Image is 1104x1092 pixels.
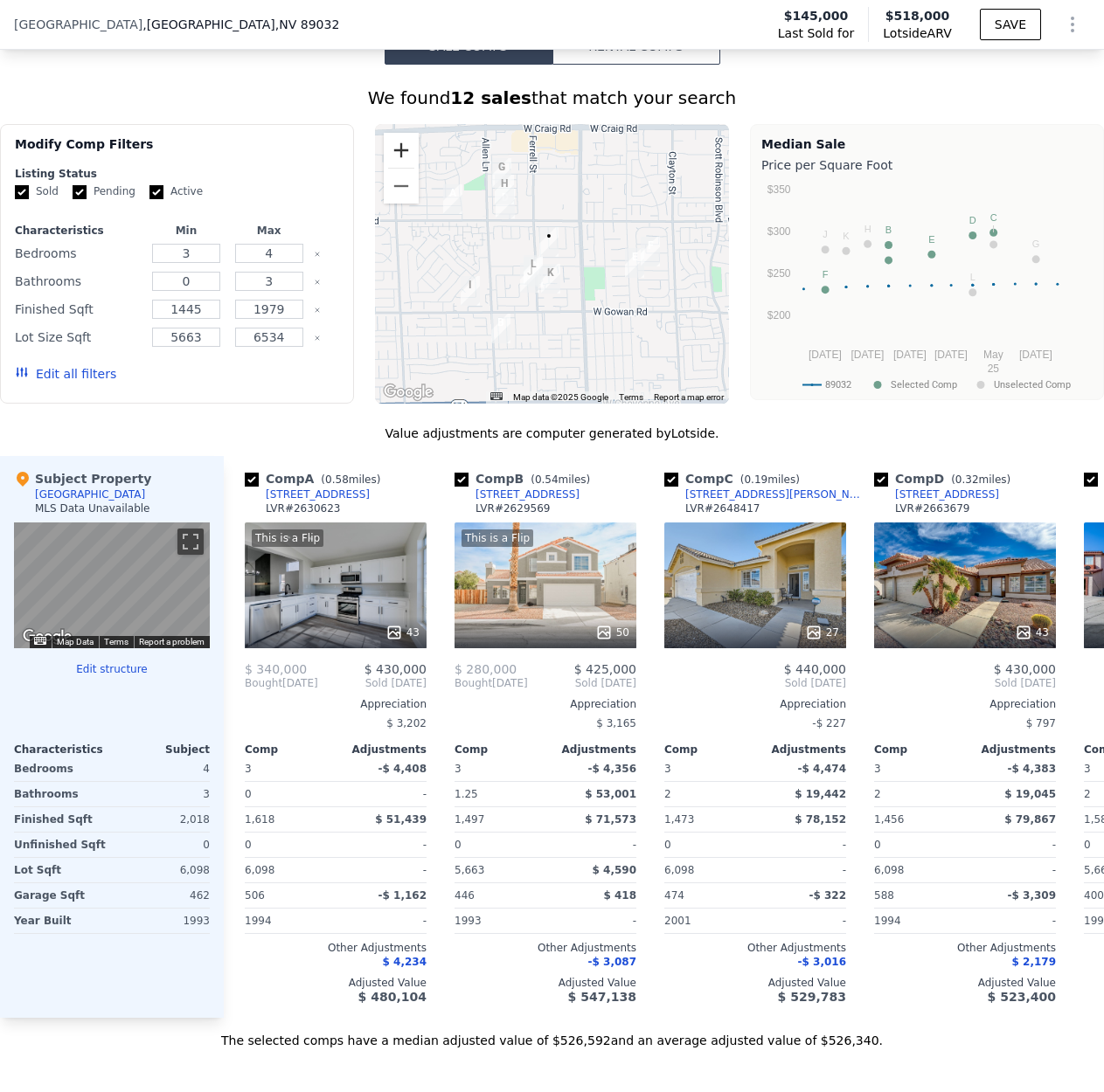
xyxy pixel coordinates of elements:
[664,864,694,876] span: 6,098
[759,909,846,933] div: -
[664,676,846,690] span: Sold [DATE]
[245,470,387,487] div: Comp A
[490,392,503,400] button: Keyboard shortcuts
[496,189,515,218] div: 3509 Altar Rock Ln
[761,153,1093,177] div: Price per Square Foot
[798,956,846,968] span: -$ 3,016
[1012,956,1056,968] span: $ 2,179
[34,637,46,645] button: Keyboard shortcuts
[619,392,643,402] a: Terms
[843,231,850,241] text: K
[15,297,142,321] div: Finished Sqft
[524,473,597,486] span: ( miles)
[798,763,846,775] span: -$ 4,474
[14,807,108,832] div: Finished Sqft
[245,941,427,955] div: Other Adjustments
[177,529,204,555] button: Toggle fullscreen view
[767,267,791,280] text: $250
[980,9,1041,40] button: SAVE
[149,185,163,199] input: Active
[455,909,542,933] div: 1993
[885,239,892,250] text: A
[891,379,957,390] text: Selected Comp
[823,269,829,280] text: F
[455,676,492,690] span: Bought
[625,248,644,278] div: 3729 Blairmoor St
[895,501,969,515] div: LVR # 2663679
[795,813,846,826] span: $ 78,152
[443,184,462,214] div: 3914 Redfield Ave
[455,676,528,690] div: [DATE]
[386,717,427,729] span: $ 3,202
[588,956,636,968] span: -$ 3,087
[115,807,210,832] div: 2,018
[275,17,340,31] span: , NV 89032
[245,839,252,851] span: 0
[596,717,636,729] span: $ 3,165
[115,858,210,882] div: 6,098
[885,225,892,235] text: B
[476,501,550,515] div: LVR # 2629569
[245,676,282,690] span: Bought
[539,227,559,257] div: 3118 Atwater Dr
[15,269,142,294] div: Bathrooms
[874,697,1056,711] div: Appreciation
[314,335,321,342] button: Clear
[825,379,851,390] text: 89032
[325,473,349,486] span: 0.58
[994,662,1056,676] span: $ 430,000
[15,224,142,238] div: Characteristics
[455,470,597,487] div: Comp B
[14,522,210,648] div: Map
[969,215,976,225] text: D
[759,833,846,857] div: -
[245,676,318,690] div: [DATE]
[944,473,1017,486] span: ( miles)
[965,743,1056,757] div: Adjustments
[809,349,842,361] text: [DATE]
[455,763,462,775] span: 3
[761,135,1093,153] div: Median Sale
[476,487,580,501] div: [STREET_ADDRESS]
[664,941,846,955] div: Other Adjustments
[336,743,427,757] div: Adjustments
[1084,763,1091,775] span: 3
[14,757,108,781] div: Bedrooms
[535,473,559,486] span: 0.54
[379,381,437,404] a: Open this area in Google Maps (opens a new window)
[969,833,1056,857] div: -
[970,272,976,282] text: L
[455,889,475,902] span: 446
[15,241,142,266] div: Bedrooms
[805,624,839,641] div: 27
[603,889,636,902] span: $ 418
[767,309,791,321] text: $200
[767,225,791,238] text: $300
[112,743,210,757] div: Subject
[245,813,274,826] span: 1,618
[245,909,332,933] div: 1994
[14,782,108,806] div: Bathrooms
[18,625,76,648] a: Open this area in Google Maps (opens a new window)
[15,135,339,167] div: Modify Comp Filters
[149,184,203,199] label: Active
[455,743,545,757] div: Comp
[318,676,427,690] span: Sold [DATE]
[1032,238,1040,249] text: G
[365,662,427,676] span: $ 430,000
[733,473,807,486] span: ( miles)
[541,264,560,294] div: 3113 Logan Ave
[874,676,1056,690] span: Sold [DATE]
[755,743,846,757] div: Adjustments
[455,813,484,826] span: 1,497
[664,697,846,711] div: Appreciation
[744,473,767,486] span: 0.19
[874,941,1056,955] div: Other Adjustments
[528,676,636,690] span: Sold [DATE]
[664,782,752,806] div: 2
[339,782,427,806] div: -
[874,909,962,933] div: 1994
[664,470,807,487] div: Comp C
[455,662,517,676] span: $ 280,000
[928,234,934,245] text: E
